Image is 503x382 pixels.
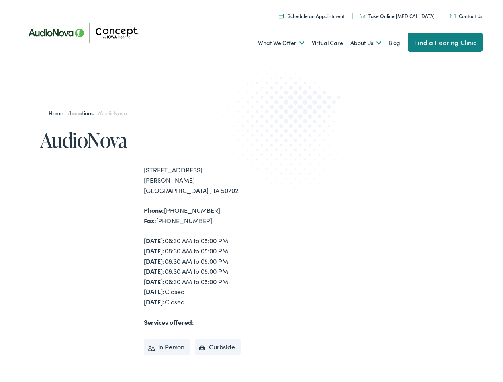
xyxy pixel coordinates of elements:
[258,28,304,58] a: What We Offer
[360,12,435,19] a: Take Online [MEDICAL_DATA]
[144,236,165,245] strong: [DATE]:
[360,14,365,18] img: utility icon
[144,339,190,355] li: In Person
[450,12,482,19] a: Contact Us
[49,109,67,117] a: Home
[350,28,381,58] a: About Us
[144,287,165,296] strong: [DATE]:
[408,33,483,52] a: Find a Hearing Clinic
[389,28,400,58] a: Blog
[279,12,344,19] a: Schedule an Appointment
[144,277,165,286] strong: [DATE]:
[144,206,164,214] strong: Phone:
[144,246,165,255] strong: [DATE]:
[144,236,252,307] div: 08:30 AM to 05:00 PM 08:30 AM to 05:00 PM 08:30 AM to 05:00 PM 08:30 AM to 05:00 PM 08:30 AM to 0...
[144,297,165,306] strong: [DATE]:
[450,14,456,18] img: utility icon
[144,318,194,326] strong: Services offered:
[144,216,156,225] strong: Fax:
[195,339,241,355] li: Curbside
[144,165,252,195] div: [STREET_ADDRESS][PERSON_NAME] [GEOGRAPHIC_DATA] , IA 50702
[70,109,98,117] a: Locations
[40,129,252,151] h1: AudioNova
[144,205,252,226] div: [PHONE_NUMBER] [PHONE_NUMBER]
[49,109,127,117] span: / /
[100,109,127,117] span: AudioNova
[279,13,284,18] img: A calendar icon to schedule an appointment at Concept by Iowa Hearing.
[144,267,165,275] strong: [DATE]:
[312,28,343,58] a: Virtual Care
[144,257,165,265] strong: [DATE]:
